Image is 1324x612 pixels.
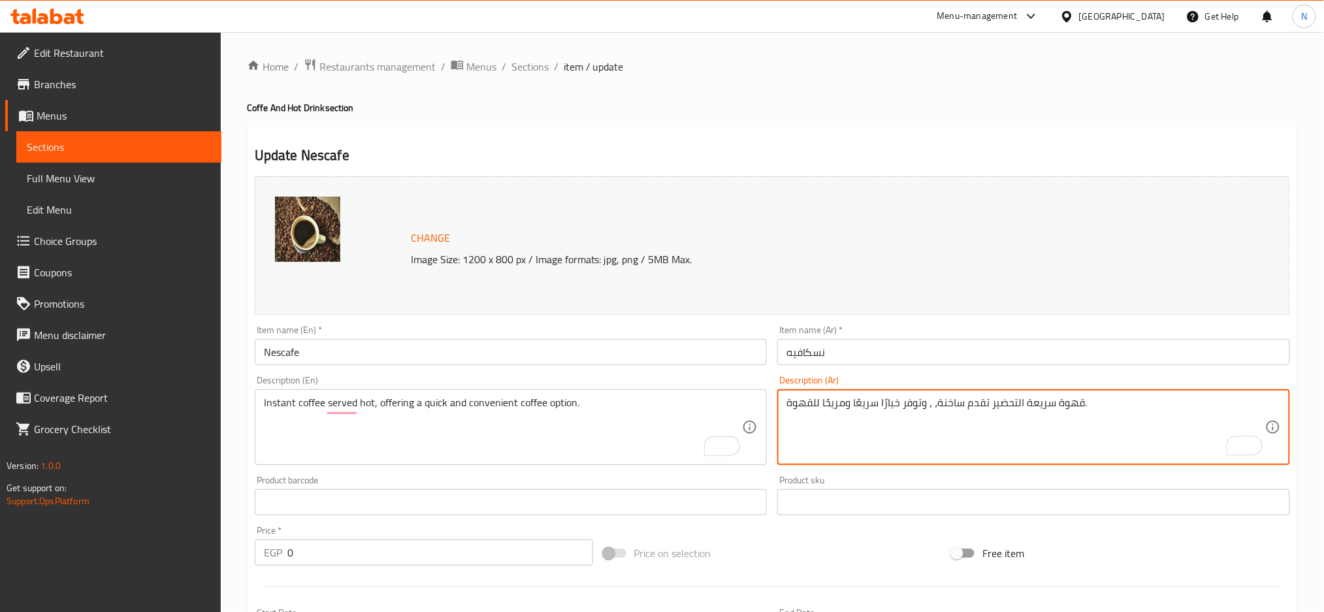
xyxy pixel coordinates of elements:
[937,8,1018,24] div: Menu-management
[27,170,211,186] span: Full Menu View
[34,296,211,312] span: Promotions
[255,339,767,365] input: Enter name En
[406,225,455,251] button: Change
[16,194,221,225] a: Edit Menu
[5,100,221,131] a: Menus
[40,457,61,474] span: 1.0.0
[34,421,211,437] span: Grocery Checklist
[5,225,221,257] a: Choice Groups
[34,233,211,249] span: Choice Groups
[5,69,221,100] a: Branches
[7,457,39,474] span: Version:
[264,396,743,459] textarea: To enrich screen reader interactions, please activate Accessibility in Grammarly extension settings
[466,59,496,74] span: Menus
[34,390,211,406] span: Coverage Report
[27,139,211,155] span: Sections
[982,545,1024,561] span: Free item
[564,59,624,74] span: item / update
[255,146,1290,165] h2: Update Nescafe
[27,202,211,217] span: Edit Menu
[7,492,89,509] a: Support.OpsPlatform
[275,197,340,262] img: Nescafe638927336562575669.jpg
[5,351,221,382] a: Upsell
[16,163,221,194] a: Full Menu View
[34,45,211,61] span: Edit Restaurant
[5,37,221,69] a: Edit Restaurant
[777,339,1290,365] input: Enter name Ar
[319,59,436,74] span: Restaurants management
[1079,9,1165,24] div: [GEOGRAPHIC_DATA]
[411,229,450,248] span: Change
[5,288,221,319] a: Promotions
[777,489,1290,515] input: Please enter product sku
[247,58,1298,75] nav: breadcrumb
[7,479,67,496] span: Get support on:
[34,359,211,374] span: Upsell
[37,108,211,123] span: Menus
[287,540,593,566] input: Please enter price
[502,59,506,74] li: /
[786,396,1265,459] textarea: To enrich screen reader interactions, please activate Accessibility in Grammarly extension settings
[451,58,496,75] a: Menus
[634,545,711,561] span: Price on selection
[511,59,549,74] a: Sections
[5,413,221,445] a: Grocery Checklist
[16,131,221,163] a: Sections
[264,545,282,560] p: EGP
[34,76,211,92] span: Branches
[1301,9,1307,24] span: N
[5,257,221,288] a: Coupons
[406,251,1152,267] p: Image Size: 1200 x 800 px / Image formats: jpg, png / 5MB Max.
[5,382,221,413] a: Coverage Report
[304,58,436,75] a: Restaurants management
[294,59,299,74] li: /
[247,101,1298,114] h4: Coffe And Hot Drink section
[441,59,445,74] li: /
[255,489,767,515] input: Please enter product barcode
[5,319,221,351] a: Menu disclaimer
[34,265,211,280] span: Coupons
[34,327,211,343] span: Menu disclaimer
[247,59,289,74] a: Home
[554,59,558,74] li: /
